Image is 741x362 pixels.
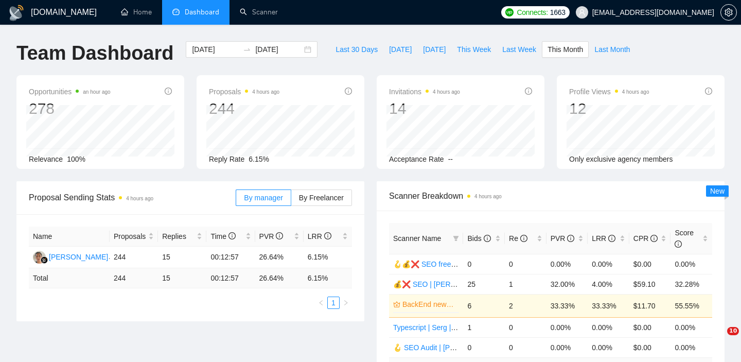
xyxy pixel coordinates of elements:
td: 0 [505,317,546,337]
span: PVR [551,234,575,243]
td: 0 [463,254,505,274]
iframe: Intercom live chat [706,327,731,352]
span: Only exclusive agency members [569,155,673,163]
span: [DATE] [389,44,412,55]
span: info-circle [276,232,283,239]
img: JS [33,251,46,264]
td: 0.00% [588,254,629,274]
button: This Week [451,41,497,58]
td: $59.10 [629,274,671,294]
time: 4 hours ago [433,89,460,95]
td: 0.00% [671,254,712,274]
span: Last 30 Days [336,44,378,55]
td: 00:12:57 [206,268,255,288]
div: 14 [389,99,460,118]
td: 0.00% [546,337,588,357]
span: user [578,9,586,16]
td: 0.00% [588,337,629,357]
time: 4 hours ago [622,89,649,95]
span: Last Week [502,44,536,55]
li: Next Page [340,297,352,309]
td: 15 [158,247,206,268]
span: Proposals [114,231,146,242]
span: to [243,45,251,54]
span: Relevance [29,155,63,163]
td: 6.15% [304,247,352,268]
span: dashboard [172,8,180,15]
span: Opportunities [29,85,111,98]
time: 4 hours ago [126,196,153,201]
span: CPR [633,234,658,243]
span: 100% [67,155,85,163]
img: upwork-logo.png [505,8,514,16]
span: Acceptance Rate [389,155,444,163]
td: 0.00% [671,317,712,337]
time: 4 hours ago [474,194,502,199]
td: 6 [463,294,505,317]
span: Connects: [517,7,548,18]
time: an hour ago [83,89,110,95]
td: 0 [505,337,546,357]
span: Bids [467,234,490,243]
button: [DATE] [417,41,451,58]
span: 10 [727,327,739,335]
span: filter [451,231,461,246]
td: 0.00% [546,317,588,337]
li: 1 [327,297,340,309]
time: 4 hours ago [252,89,279,95]
td: 1 [505,274,546,294]
span: Reply Rate [209,155,244,163]
button: setting [720,4,737,21]
td: $0.00 [629,254,671,274]
th: Replies [158,227,206,247]
span: filter [453,235,459,242]
td: 244 [110,247,158,268]
button: Last Month [589,41,636,58]
span: info-circle [650,235,658,242]
span: left [318,300,324,306]
h1: Team Dashboard [16,41,173,65]
span: Last Month [594,44,630,55]
a: 1 [328,297,339,308]
button: This Month [542,41,589,58]
span: info-circle [228,232,236,239]
span: LRR [592,234,615,243]
span: By manager [244,194,283,202]
span: Re [509,234,527,243]
span: swap-right [243,45,251,54]
span: LRR [308,232,331,240]
span: 6.15% [249,155,269,163]
span: Proposal Sending Stats [29,191,236,204]
span: Time [210,232,235,240]
td: 32.00% [546,274,588,294]
span: This Month [548,44,583,55]
button: right [340,297,352,309]
div: 244 [209,99,279,118]
td: 6.15 % [304,268,352,288]
a: Typescript | Serg | 25.11 [393,323,471,332]
span: info-circle [520,235,527,242]
td: 244 [110,268,158,288]
span: By Freelancer [299,194,344,202]
span: info-circle [165,88,172,95]
span: PVR [259,232,284,240]
td: 25 [463,274,505,294]
span: Proposals [209,85,279,98]
a: homeHome [121,8,152,16]
span: Scanner Breakdown [389,189,712,202]
button: left [315,297,327,309]
a: searchScanner [240,8,278,16]
span: Replies [162,231,195,242]
span: Scanner Name [393,234,441,243]
span: right [343,300,349,306]
td: 26.64 % [255,268,304,288]
span: Invitations [389,85,460,98]
button: [DATE] [383,41,417,58]
td: 33.33% [588,294,629,317]
span: info-circle [324,232,331,239]
span: Profile Views [569,85,649,98]
span: info-circle [484,235,491,242]
span: This Week [457,44,491,55]
td: 0.00% [546,254,588,274]
th: Proposals [110,227,158,247]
